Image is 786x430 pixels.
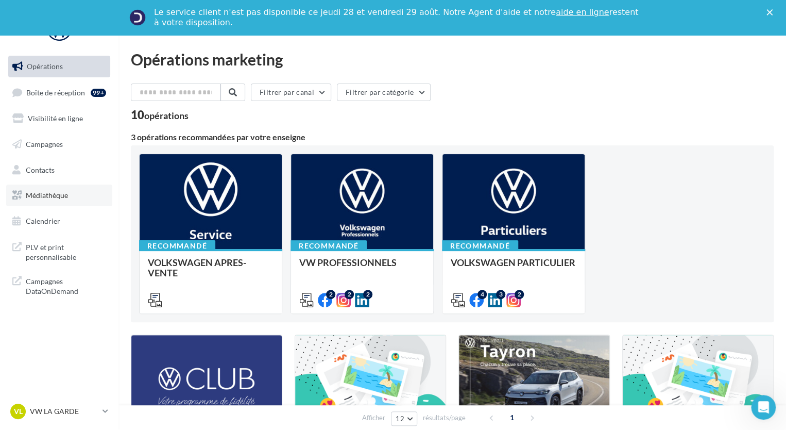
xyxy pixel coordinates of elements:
div: 2 [515,290,524,299]
span: Visibilité en ligne [28,114,83,123]
span: 12 [396,415,404,423]
a: aide en ligne [556,7,609,17]
a: PLV et print personnalisable [6,236,112,267]
div: 10 [131,109,189,121]
a: Contacts [6,159,112,181]
div: Le service client n'est pas disponible ce jeudi 28 et vendredi 29 août. Notre Agent d'aide et not... [154,7,640,28]
div: Opérations marketing [131,52,774,67]
span: Opérations [27,62,63,71]
div: 4 [477,290,487,299]
span: Médiathèque [26,191,68,200]
div: 2 [363,290,372,299]
button: 12 [391,411,417,426]
a: Campagnes [6,134,112,155]
div: 3 opérations recommandées par votre enseigne [131,133,774,141]
span: Boîte de réception [26,88,85,96]
span: Calendrier [26,217,60,225]
div: 99+ [91,89,106,97]
a: Boîte de réception99+ [6,81,112,104]
span: VL [14,406,23,417]
span: résultats/page [423,413,466,423]
span: Campagnes DataOnDemand [26,274,106,296]
span: VOLKSWAGEN APRES-VENTE [148,257,246,278]
span: VW PROFESSIONNELS [299,257,397,268]
a: Campagnes DataOnDemand [6,270,112,301]
div: Recommandé [291,240,367,252]
span: Campagnes [26,140,63,148]
p: VW LA GARDE [30,406,98,417]
span: VOLKSWAGEN PARTICULIER [451,257,575,268]
button: Filtrer par canal [251,84,331,101]
img: Profile image for Service-Client [129,9,146,26]
div: opérations [144,111,189,120]
div: Recommandé [442,240,518,252]
a: VL VW LA GARDE [8,402,110,421]
span: Afficher [362,413,385,423]
iframe: Intercom live chat [751,395,776,420]
span: 1 [504,409,520,426]
div: 2 [345,290,354,299]
a: Médiathèque [6,185,112,206]
div: 3 [496,290,505,299]
div: 2 [326,290,335,299]
div: Recommandé [139,240,215,252]
button: Filtrer par catégorie [337,84,431,101]
a: Opérations [6,56,112,77]
a: Calendrier [6,210,112,232]
span: Contacts [26,165,55,174]
a: Visibilité en ligne [6,108,112,129]
div: Fermer [766,9,777,15]
span: PLV et print personnalisable [26,240,106,262]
